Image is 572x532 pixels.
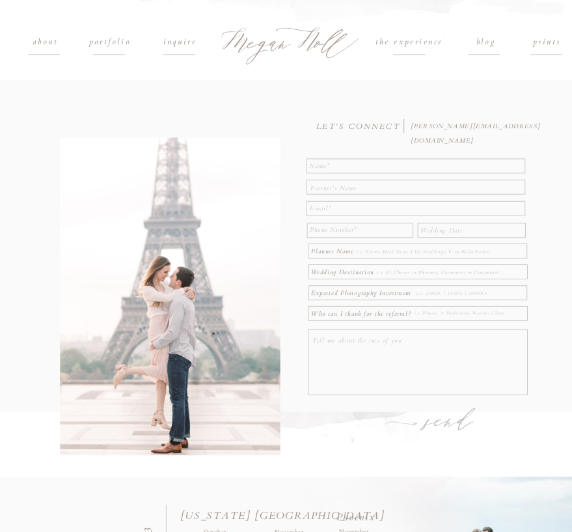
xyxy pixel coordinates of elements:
a: prints [524,35,568,49]
h2: [GEOGRAPHIC_DATA] [254,509,323,532]
a: the experience [357,35,462,49]
a: about [23,35,67,49]
a: blog [454,35,518,49]
a: [PERSON_NAME][EMAIL_ADDRESS][DOMAIN_NAME] [411,120,543,128]
a: Inquire [148,35,212,49]
h2: [US_STATE] [180,509,249,525]
p: Expected Photography Investment [311,287,415,297]
p: Planner Name [311,245,356,259]
a: send [413,406,487,439]
h3: LET'S CONNECT [316,120,403,130]
p: Who can I thank for the referral? [311,307,414,319]
p: Wedding Destination [311,266,374,277]
a: portfolio [77,35,142,49]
